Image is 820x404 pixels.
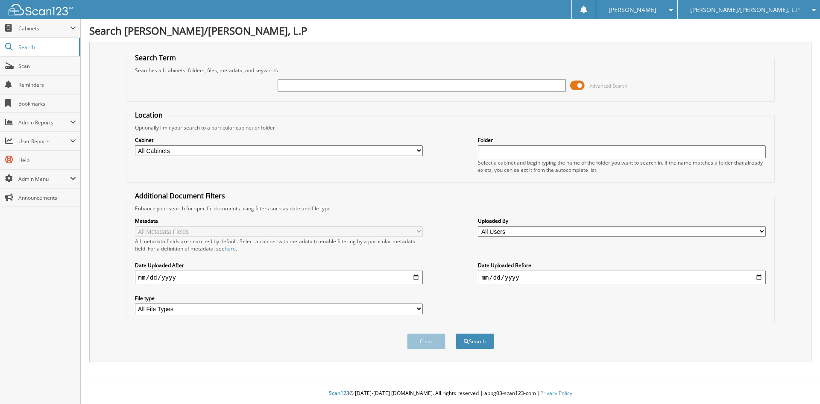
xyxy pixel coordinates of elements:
[18,138,70,145] span: User Reports
[9,4,73,15] img: scan123-logo-white.svg
[609,7,656,12] span: [PERSON_NAME]
[135,136,423,144] label: Cabinet
[18,194,76,201] span: Announcements
[540,389,572,397] a: Privacy Policy
[135,262,423,269] label: Date Uploaded After
[18,119,70,126] span: Admin Reports
[478,262,766,269] label: Date Uploaded Before
[456,333,494,349] button: Search
[18,175,70,183] span: Admin Menu
[18,81,76,88] span: Reminders
[131,205,770,212] div: Enhance your search for specific documents using filters such as date and file type.
[18,25,70,32] span: Cabinets
[131,110,167,120] legend: Location
[478,271,766,284] input: end
[478,136,766,144] label: Folder
[18,62,76,70] span: Scan
[135,271,423,284] input: start
[18,100,76,107] span: Bookmarks
[407,333,445,349] button: Clear
[131,53,180,62] legend: Search Term
[135,217,423,224] label: Metadata
[18,156,76,164] span: Help
[131,67,770,74] div: Searches all cabinets, folders, files, metadata, and keywords
[329,389,349,397] span: Scan123
[225,245,236,252] a: here
[131,124,770,131] div: Optionally limit your search to a particular cabinet or folder
[18,44,75,51] span: Search
[131,191,229,201] legend: Additional Document Filters
[690,7,799,12] span: [PERSON_NAME]/[PERSON_NAME], L.P
[89,24,811,38] h1: Search [PERSON_NAME]/[PERSON_NAME], L.P
[478,159,766,174] div: Select a cabinet and begin typing the name of the folder you want to search in. If the name match...
[478,217,766,224] label: Uploaded By
[589,83,627,89] span: Advanced Search
[135,238,423,252] div: All metadata fields are searched by default. Select a cabinet with metadata to enable filtering b...
[81,383,820,404] div: © [DATE]-[DATE] [DOMAIN_NAME]. All rights reserved | appg03-scan123-com |
[135,295,423,302] label: File type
